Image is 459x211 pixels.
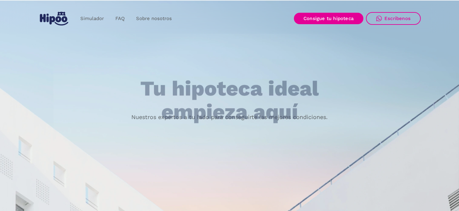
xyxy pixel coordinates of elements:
h1: Tu hipoteca ideal empieza aquí [109,77,350,123]
a: Consigue tu hipoteca [294,13,363,24]
a: Sobre nosotros [130,12,178,25]
a: FAQ [110,12,130,25]
a: Simulador [75,12,110,25]
a: Escríbenos [366,12,421,25]
div: Escríbenos [384,16,411,21]
a: home [38,9,69,28]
